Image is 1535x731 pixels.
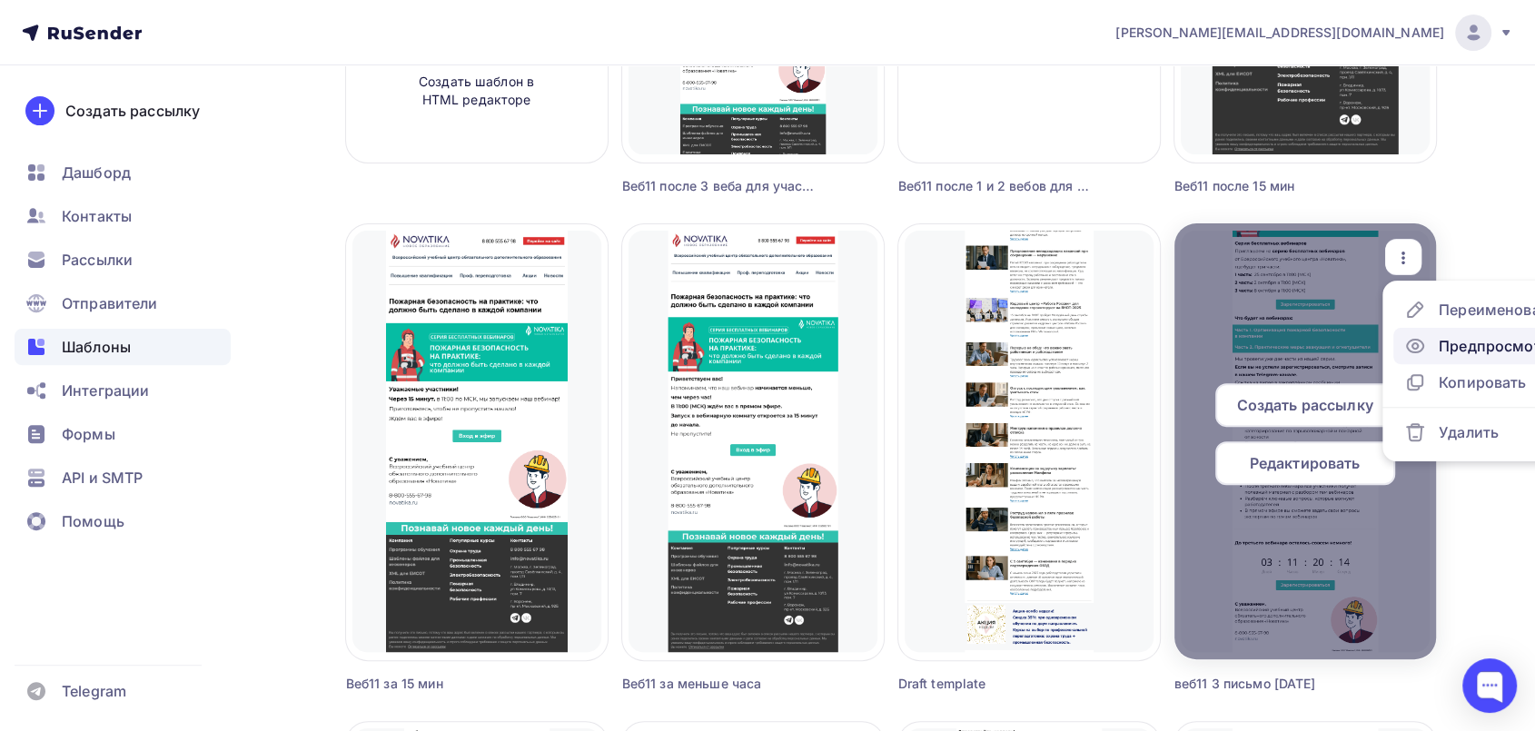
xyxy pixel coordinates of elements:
[898,675,1094,693] div: Draft template
[62,336,131,358] span: Шаблоны
[622,675,818,693] div: Веб11 за меньше часа
[15,416,231,452] a: Формы
[391,73,563,110] span: Создать шаблон в HTML редакторе
[1115,24,1444,42] span: [PERSON_NAME][EMAIL_ADDRESS][DOMAIN_NAME]
[1115,15,1513,51] a: [PERSON_NAME][EMAIL_ADDRESS][DOMAIN_NAME]
[62,249,133,271] span: Рассылки
[1236,394,1372,416] span: Создать рассылку
[15,329,231,365] a: Шаблоны
[1439,371,1526,393] div: Копировать
[62,292,158,314] span: Отправители
[62,162,131,183] span: Дашборд
[1174,177,1371,195] div: Веб11 после 15 мин
[62,205,132,227] span: Контакты
[62,467,143,489] span: API и SMTP
[1250,452,1361,474] span: Редактировать
[15,285,231,321] a: Отправители
[1174,675,1371,693] div: веб11 3 письмо [DATE]
[65,100,200,122] div: Создать рассылку
[1439,421,1499,443] div: Удалить
[622,177,818,195] div: Веб11 после 3 веба для участников
[346,675,542,693] div: Веб11 за 15 мин
[15,154,231,191] a: Дашборд
[62,423,115,445] span: Формы
[62,380,149,401] span: Интеграции
[15,198,231,234] a: Контакты
[62,510,124,532] span: Помощь
[15,242,231,278] a: Рассылки
[898,177,1094,195] div: Веб11 после 1 и 2 вебов для участников
[62,680,126,702] span: Telegram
